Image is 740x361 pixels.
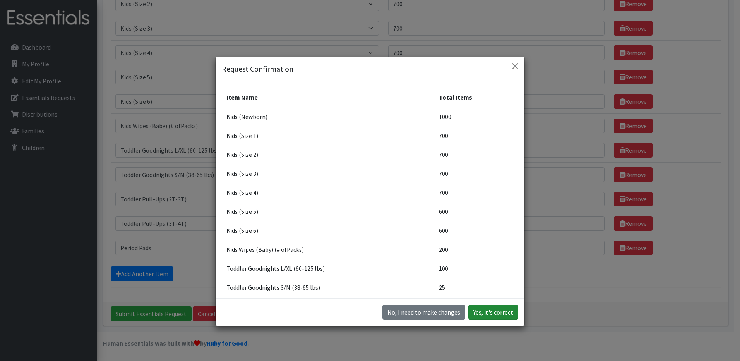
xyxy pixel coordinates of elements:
[434,88,518,107] th: Total Items
[222,297,434,316] td: Toddler Pull-Ups (2T-3T)
[509,60,521,72] button: Close
[434,221,518,240] td: 600
[434,183,518,202] td: 700
[434,278,518,297] td: 25
[222,221,434,240] td: Kids (Size 6)
[222,63,293,75] h5: Request Confirmation
[222,164,434,183] td: Kids (Size 3)
[382,305,465,320] button: No I need to make changes
[468,305,518,320] button: Yes, it's correct
[222,107,434,126] td: Kids (Newborn)
[434,297,518,316] td: 25
[222,202,434,221] td: Kids (Size 5)
[222,259,434,278] td: Toddler Goodnights L/XL (60-125 lbs)
[434,107,518,126] td: 1000
[434,259,518,278] td: 100
[222,88,434,107] th: Item Name
[434,164,518,183] td: 700
[222,278,434,297] td: Toddler Goodnights S/M (38-65 lbs)
[434,126,518,145] td: 700
[222,126,434,145] td: Kids (Size 1)
[434,240,518,259] td: 200
[434,202,518,221] td: 600
[222,145,434,164] td: Kids (Size 2)
[222,183,434,202] td: Kids (Size 4)
[434,145,518,164] td: 700
[222,240,434,259] td: Kids Wipes (Baby) (# ofPacks)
